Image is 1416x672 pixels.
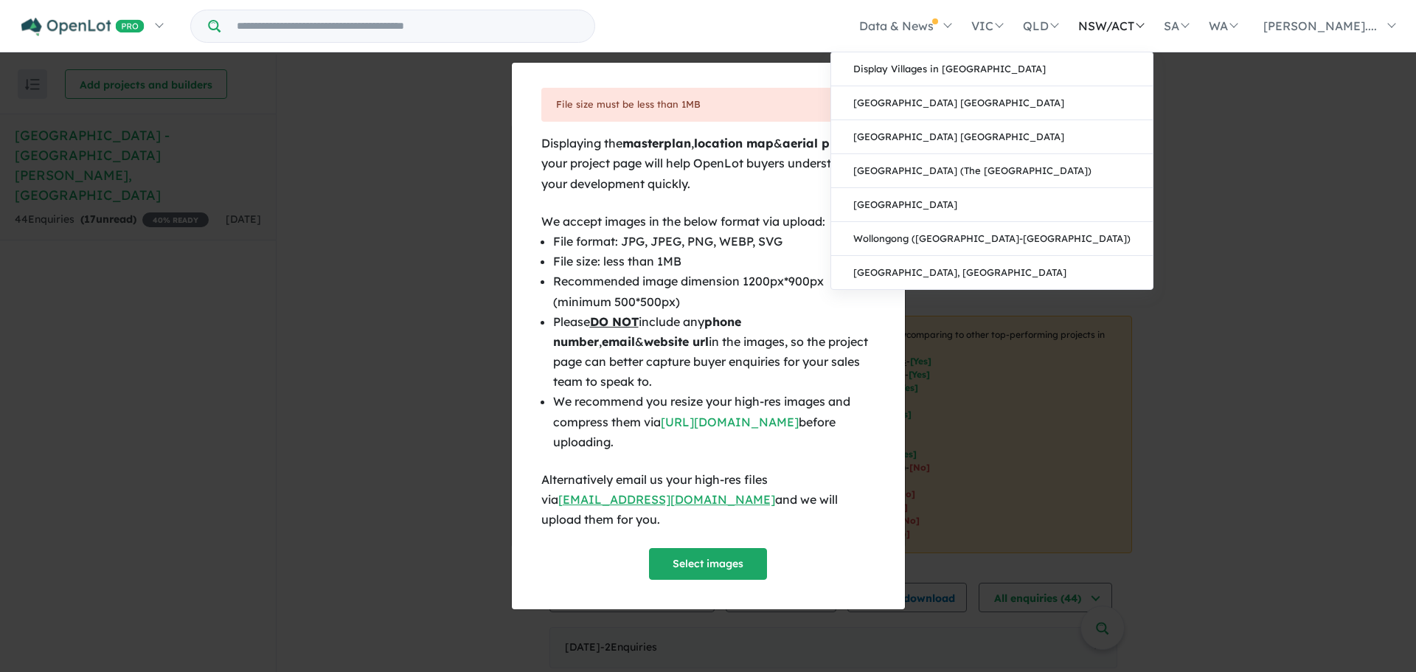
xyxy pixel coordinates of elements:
b: location map [694,136,774,150]
button: Select images [649,548,767,580]
a: [GEOGRAPHIC_DATA], [GEOGRAPHIC_DATA] [831,256,1153,289]
a: Display Villages in [GEOGRAPHIC_DATA] [831,52,1153,86]
b: masterplan [622,136,691,150]
span: [PERSON_NAME].... [1263,18,1377,33]
u: DO NOT [590,314,639,329]
a: [EMAIL_ADDRESS][DOMAIN_NAME] [558,492,775,507]
a: [GEOGRAPHIC_DATA] [GEOGRAPHIC_DATA] [831,120,1153,154]
li: Please include any , & in the images, so the project page can better capture buyer enquiries for ... [553,312,875,392]
b: email [602,334,635,349]
input: Try estate name, suburb, builder or developer [223,10,591,42]
a: Wollongong ([GEOGRAPHIC_DATA]-[GEOGRAPHIC_DATA]) [831,222,1153,256]
b: aerial photo [782,136,856,150]
a: [GEOGRAPHIC_DATA] (The [GEOGRAPHIC_DATA]) [831,154,1153,188]
li: Recommended image dimension 1200px*900px (minimum 500*500px) [553,271,875,311]
div: We accept images in the below format via upload: [541,212,875,232]
b: website url [644,334,709,349]
li: File format: JPG, JPEG, PNG, WEBP, SVG [553,232,875,252]
li: We recommend you resize your high-res images and compress them via before uploading. [553,392,875,452]
img: Openlot PRO Logo White [21,18,145,36]
a: [GEOGRAPHIC_DATA] [GEOGRAPHIC_DATA] [831,86,1153,120]
a: [GEOGRAPHIC_DATA] [831,188,1153,222]
li: File size: less than 1MB [553,252,875,271]
div: Displaying the , & on your project page will help OpenLot buyers understand your development quic... [541,134,875,194]
div: File size must be less than 1MB [556,97,861,113]
a: [URL][DOMAIN_NAME] [661,415,799,429]
b: phone number [553,314,741,349]
div: Alternatively email us your high-res files via and we will upload them for you. [541,470,875,530]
